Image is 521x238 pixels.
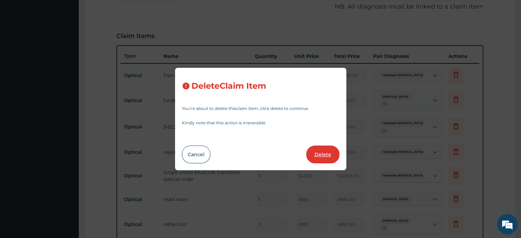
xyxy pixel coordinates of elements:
[112,3,129,20] div: Minimize live chat window
[182,146,210,163] button: Cancel
[13,34,28,51] img: d_794563401_company_1708531726252_794563401
[3,162,131,186] textarea: Type your message and hit 'Enter'
[182,107,339,111] p: You’re about to delete this claim item , click delete to continue.
[191,82,266,91] h3: Delete Claim Item
[36,38,115,47] div: Chat with us now
[40,74,95,143] span: We're online!
[306,146,339,163] button: Delete
[182,121,339,125] p: Kindly note that this action is irreversible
